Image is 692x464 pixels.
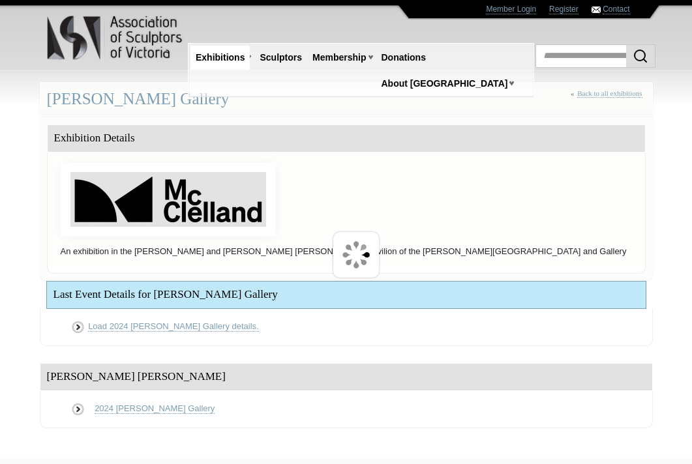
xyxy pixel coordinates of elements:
img: 8d2703175ddceff9414ccefd828adf1c30d7623e.png [61,162,276,237]
div: [PERSON_NAME] [PERSON_NAME] [40,364,652,390]
p: An exhibition in the [PERSON_NAME] and [PERSON_NAME] [PERSON_NAME] Pavilion of the [PERSON_NAME][... [54,243,639,260]
div: [PERSON_NAME] Gallery [40,82,653,117]
a: Exhibitions [190,46,250,70]
a: Register [549,5,579,14]
img: Search [633,48,648,64]
a: Contact [603,5,629,14]
a: Member Login [486,5,536,14]
img: logo.png [46,13,185,63]
img: View 2024 McClelland Gallery [70,401,86,418]
a: Back to all exhibitions [577,89,642,98]
img: Contact ASV [592,7,601,13]
a: Membership [307,46,371,70]
img: View 2024 McClelland Gallery [70,319,86,336]
div: Last Event Details for [PERSON_NAME] Gallery [47,282,646,308]
div: Exhibition Details [48,125,645,152]
a: 2024 [PERSON_NAME] Gallery [95,403,215,414]
a: About [GEOGRAPHIC_DATA] [376,72,513,96]
a: Donations [376,46,431,70]
div: « [571,89,646,112]
a: Load 2024 [PERSON_NAME] Gallery details. [88,321,259,332]
a: Sculptors [254,46,307,70]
